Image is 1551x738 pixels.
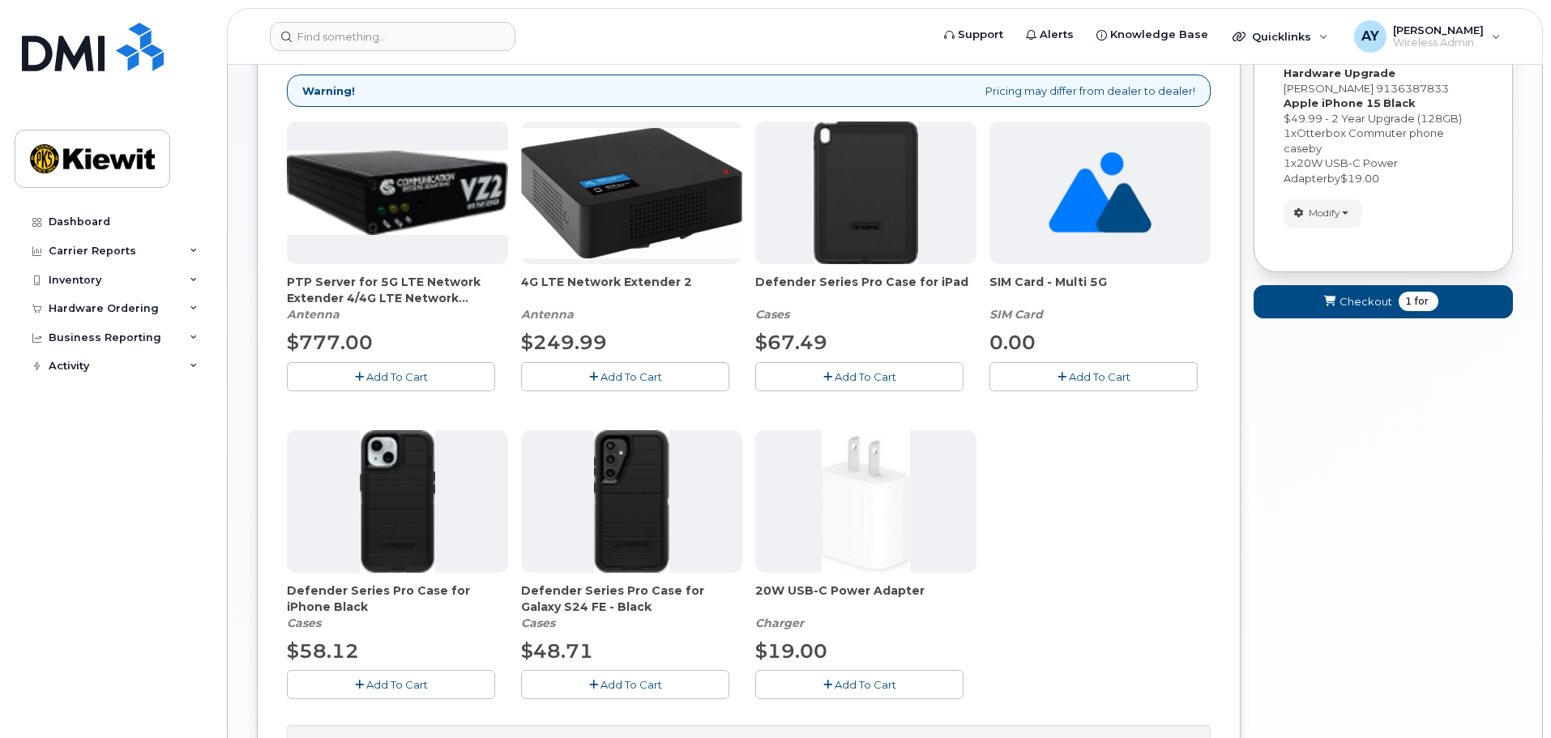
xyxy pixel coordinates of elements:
div: x by [1284,126,1483,156]
em: Cases [287,616,321,630]
span: Add To Cart [835,370,896,383]
span: 0.00 [989,331,1036,354]
span: PTP Server for 5G LTE Network Extender 4/4G LTE Network Extender 3 [287,274,508,306]
span: $19.00 [1340,172,1379,185]
em: Charger [755,616,804,630]
button: Add To Cart [755,362,963,390]
span: Knowledge Base [1110,27,1208,43]
span: $19.00 [755,639,827,663]
div: Defender Series Pro Case for Galaxy S24 FE - Black [521,582,742,631]
a: Knowledge Base [1085,19,1220,51]
a: Support [933,19,1015,51]
em: Cases [755,307,789,322]
span: Checkout [1339,294,1392,309]
span: 20W USB-C Power Adapter [1284,156,1398,185]
span: $58.12 [287,639,359,663]
div: $49.99 - 2 Year Upgrade (128GB) [1284,111,1483,126]
button: Add To Cart [755,670,963,698]
span: 1 [1405,294,1412,309]
em: Antenna [521,307,574,322]
em: Antenna [287,307,340,322]
span: 20W USB-C Power Adapter [755,582,976,615]
span: 9136387833 [1376,82,1449,95]
img: defenderiphone14.png [360,430,436,573]
div: Quicklinks [1221,20,1339,53]
div: Andrew Yee [1343,20,1512,53]
span: $67.49 [755,331,827,354]
span: AY [1361,27,1379,46]
strong: Apple iPhone 15 [1284,96,1381,109]
div: PTP Server for 5G LTE Network Extender 4/4G LTE Network Extender 3 [287,274,508,322]
div: 4G LTE Network Extender 2 [521,274,742,322]
button: Add To Cart [521,670,729,698]
div: 20W USB-C Power Adapter [755,582,976,631]
span: Defender Series Pro Case for iPhone Black [287,582,508,615]
span: Support [958,27,1003,43]
button: Add To Cart [521,362,729,390]
img: 4glte_extender.png [521,128,742,258]
span: [PERSON_NAME] [1393,23,1484,36]
button: Add To Cart [989,362,1198,390]
strong: Hardware Upgrade [1284,66,1395,79]
span: $777.00 [287,331,373,354]
em: SIM Card [989,307,1043,322]
em: Cases [521,616,555,630]
span: Add To Cart [600,678,662,691]
span: SIM Card - Multi 5G [989,274,1211,306]
img: apple20w.jpg [822,430,910,573]
strong: Black [1383,96,1416,109]
div: x by [1284,156,1483,186]
span: $249.99 [521,331,607,354]
img: no_image_found-2caef05468ed5679b831cfe6fc140e25e0c280774317ffc20a367ab7fd17291e.png [1049,122,1151,264]
div: Pricing may differ from dealer to dealer! [287,75,1211,108]
button: Add To Cart [287,670,495,698]
span: Defender Series Pro Case for iPad [755,274,976,306]
div: SIM Card - Multi 5G [989,274,1211,322]
img: defenders23fe.png [594,430,669,573]
div: Defender Series Pro Case for iPhone Black [287,582,508,631]
span: Add To Cart [600,370,662,383]
span: 1 [1284,126,1291,139]
span: 4G LTE Network Extender 2 [521,274,742,306]
iframe: Messenger Launcher [1480,668,1539,726]
span: Add To Cart [1069,370,1130,383]
img: defenderipad10thgen.png [814,122,918,264]
span: Wireless Admin [1393,36,1484,49]
div: Defender Series Pro Case for iPad [755,274,976,322]
span: Alerts [1040,27,1074,43]
span: Defender Series Pro Case for Galaxy S24 FE - Black [521,582,742,615]
span: 1 [1284,156,1291,169]
span: Otterbox Commuter phone case [1284,126,1444,155]
span: Add To Cart [835,678,896,691]
button: Checkout 1 for [1254,285,1513,318]
span: Modify [1309,206,1340,220]
button: Modify [1284,199,1362,228]
strong: Warning! [302,83,355,99]
a: Alerts [1015,19,1085,51]
span: Add To Cart [366,370,428,383]
span: Quicklinks [1252,30,1311,43]
input: Find something... [270,22,515,51]
button: Add To Cart [287,362,495,390]
span: for [1412,294,1432,309]
img: Casa_Sysem.png [287,151,508,235]
span: Add To Cart [366,678,428,691]
span: [PERSON_NAME] [1284,82,1374,95]
span: $48.71 [521,639,593,663]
